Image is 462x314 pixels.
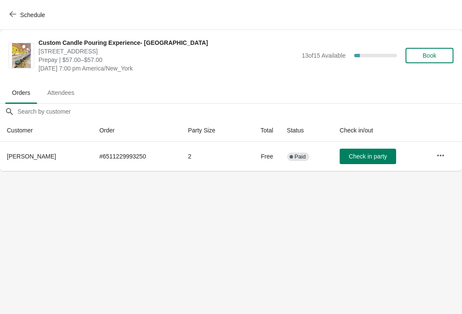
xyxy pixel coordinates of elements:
span: Custom Candle Pouring Experience- [GEOGRAPHIC_DATA] [38,38,297,47]
span: [STREET_ADDRESS] [38,47,297,56]
th: Order [92,119,181,142]
button: Book [406,48,453,63]
span: Book [423,52,436,59]
span: Paid [295,153,306,160]
span: 13 of 15 Available [302,52,346,59]
button: Schedule [4,7,52,23]
span: Prepay | $57.00–$57.00 [38,56,297,64]
th: Check in/out [333,119,429,142]
button: Check in party [340,149,396,164]
span: Schedule [20,12,45,18]
span: Check in party [349,153,387,160]
td: 2 [181,142,241,171]
span: Orders [5,85,37,100]
img: Custom Candle Pouring Experience- Delray Beach [12,43,31,68]
span: Attendees [41,85,81,100]
td: Free [241,142,280,171]
th: Status [280,119,333,142]
span: [PERSON_NAME] [7,153,56,160]
th: Party Size [181,119,241,142]
th: Total [241,119,280,142]
span: [DATE] 7:00 pm America/New_York [38,64,297,73]
input: Search by customer [17,104,462,119]
td: # 6511229993250 [92,142,181,171]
